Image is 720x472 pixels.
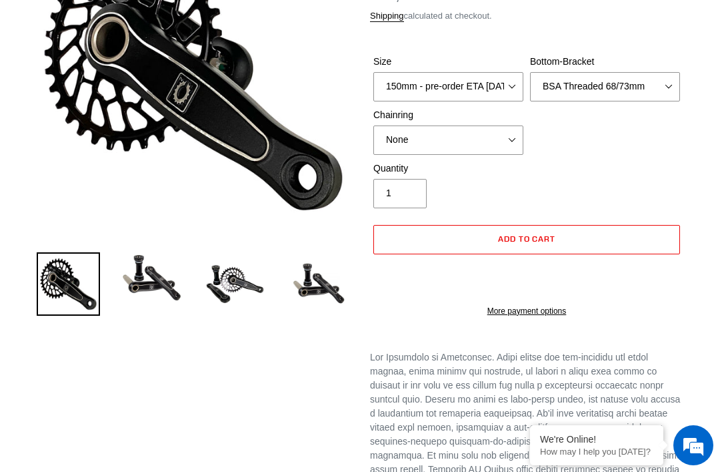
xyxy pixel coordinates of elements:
[373,55,523,69] label: Size
[203,252,267,316] img: Load image into Gallery viewer, Canfield Bikes AM Cranks
[120,252,183,303] img: Load image into Gallery viewer, Canfield Cranks
[37,252,100,316] img: Load image into Gallery viewer, Canfield Bikes AM Cranks
[77,148,184,282] span: We're online!
[370,11,404,22] a: Shipping
[540,447,653,457] p: How may I help you today?
[370,9,683,23] div: calculated at checkout.
[43,67,76,100] img: d_696896380_company_1647369064580_696896380
[373,261,680,290] iframe: PayPal-paypal
[530,55,680,69] label: Bottom-Bracket
[540,434,653,445] div: We're Online!
[373,305,680,317] a: More payment options
[219,7,251,39] div: Minimize live chat window
[373,108,523,122] label: Chainring
[7,323,254,370] textarea: Type your message and hit 'Enter'
[89,75,244,92] div: Chat with us now
[373,225,680,254] button: Add to cart
[373,162,523,176] label: Quantity
[15,73,35,93] div: Navigation go back
[498,234,556,244] span: Add to cart
[287,252,350,316] img: Load image into Gallery viewer, CANFIELD-AM_DH-CRANKS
